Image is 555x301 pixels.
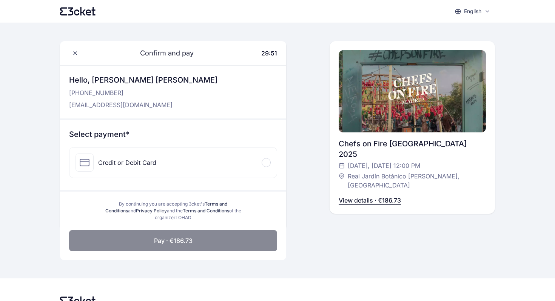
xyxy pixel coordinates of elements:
span: Pay · €186.73 [154,236,193,245]
p: [EMAIL_ADDRESS][DOMAIN_NAME] [69,100,217,109]
div: By continuing you are accepting 3cket's and and the of the organizer [102,201,244,221]
a: Terms and Conditions [183,208,229,213]
p: English [464,8,481,15]
span: Confirm and pay [131,48,194,58]
button: Pay · €186.73 [69,230,277,251]
span: [DATE], [DATE] 12:00 PM [348,161,420,170]
h3: Select payment* [69,129,277,140]
div: Chefs on Fire [GEOGRAPHIC_DATA] 2025 [339,138,486,160]
p: View details · €186.73 [339,196,401,205]
span: Real Jardín Botánico [PERSON_NAME], [GEOGRAPHIC_DATA] [348,172,478,190]
div: Credit or Debit Card [98,158,156,167]
a: Privacy Policy [136,208,167,213]
p: [PHONE_NUMBER] [69,88,217,97]
span: 29:51 [261,49,277,57]
h3: Hello, [PERSON_NAME] [PERSON_NAME] [69,75,217,85]
span: LOHAD [176,215,191,220]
